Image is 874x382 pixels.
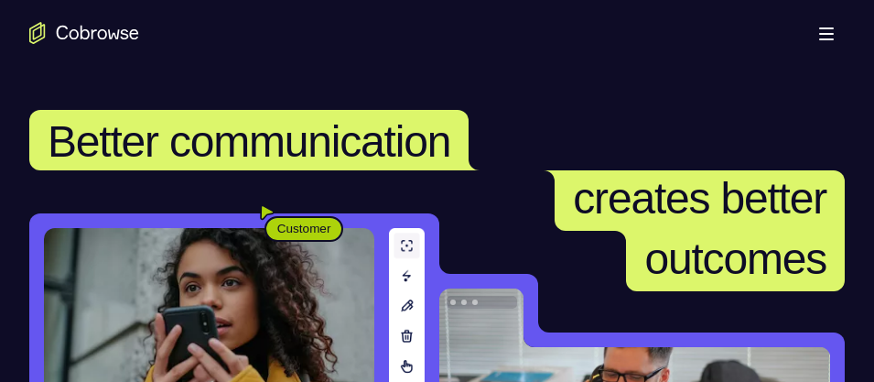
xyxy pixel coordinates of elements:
[644,235,826,283] span: outcomes
[29,22,139,44] a: Go to the home page
[573,174,826,223] span: creates better
[48,117,450,166] span: Better communication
